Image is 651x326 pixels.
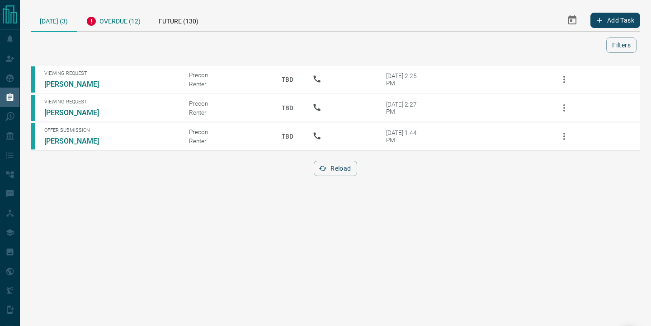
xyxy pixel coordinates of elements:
[189,71,262,79] div: Precon
[386,101,425,115] div: [DATE] 2:27 PM
[561,9,583,31] button: Select Date Range
[44,108,112,117] a: [PERSON_NAME]
[31,95,35,121] div: condos.ca
[606,37,637,53] button: Filters
[77,9,150,31] div: Overdue (12)
[386,129,425,144] div: [DATE] 1:44 PM
[44,80,112,88] a: [PERSON_NAME]
[276,124,299,149] p: TBD
[386,72,425,87] div: [DATE] 2:25 PM
[314,161,357,176] button: Reload
[276,96,299,120] p: TBD
[31,66,35,93] div: condos.ca
[31,9,77,32] div: [DATE] (3)
[189,100,262,107] div: Precon
[189,137,262,144] div: Renter
[189,109,262,116] div: Renter
[44,99,175,105] span: Viewing Request
[44,127,175,133] span: Offer Submission
[150,9,208,31] div: Future (130)
[189,80,262,88] div: Renter
[44,137,112,145] a: [PERSON_NAME]
[276,67,299,92] p: TBD
[44,70,175,76] span: Viewing Request
[31,123,35,149] div: condos.ca
[189,128,262,135] div: Precon
[590,13,640,28] button: Add Task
